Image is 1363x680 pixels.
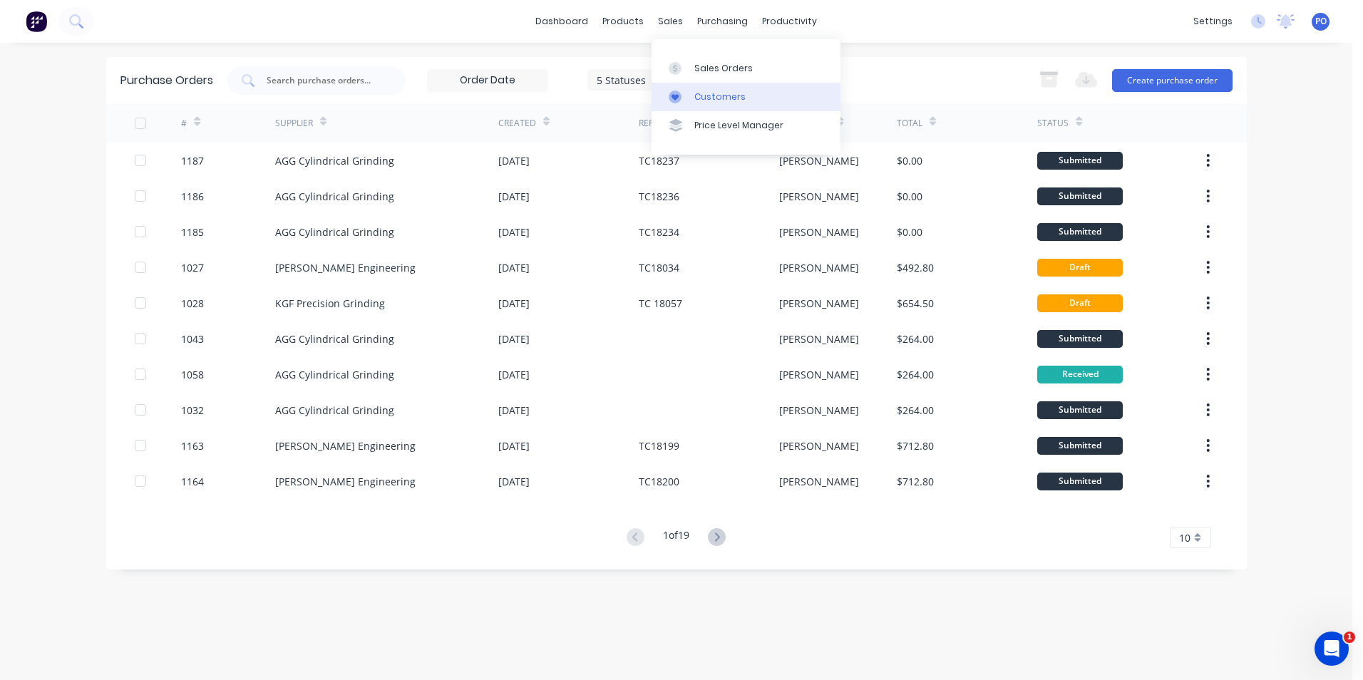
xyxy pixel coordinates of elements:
div: [PERSON_NAME] [779,403,859,418]
div: [DATE] [498,331,530,346]
div: $712.80 [897,438,934,453]
div: [PERSON_NAME] [779,367,859,382]
a: Sales Orders [652,53,840,82]
input: Order Date [428,70,547,91]
div: TC18237 [639,153,679,168]
div: Draft [1037,259,1123,277]
input: Search purchase orders... [265,73,384,88]
div: $264.00 [897,403,934,418]
div: Customers [694,91,746,103]
div: Received [1037,366,1123,383]
a: dashboard [528,11,595,32]
div: AGG Cylindrical Grinding [275,153,394,168]
div: [PERSON_NAME] [779,225,859,239]
span: PO [1315,15,1327,28]
div: 1028 [181,296,204,311]
div: $0.00 [897,189,922,204]
div: [DATE] [498,474,530,489]
div: $712.80 [897,474,934,489]
div: Reference [639,117,685,130]
div: [DATE] [498,438,530,453]
span: 10 [1179,530,1190,545]
div: 1032 [181,403,204,418]
div: $264.00 [897,367,934,382]
div: [PERSON_NAME] [779,474,859,489]
div: TC18234 [639,225,679,239]
div: 1185 [181,225,204,239]
div: purchasing [690,11,755,32]
div: # [181,117,187,130]
div: Submitted [1037,401,1123,419]
div: AGG Cylindrical Grinding [275,331,394,346]
div: [PERSON_NAME] [779,438,859,453]
a: Price Level Manager [652,111,840,140]
div: KGF Precision Grinding [275,296,385,311]
div: $492.80 [897,260,934,275]
div: products [595,11,651,32]
div: 1164 [181,474,204,489]
div: [PERSON_NAME] [779,296,859,311]
div: [PERSON_NAME] [779,260,859,275]
div: productivity [755,11,824,32]
div: 1027 [181,260,204,275]
div: [PERSON_NAME] [779,153,859,168]
div: Draft [1037,294,1123,312]
div: TC18034 [639,260,679,275]
div: Price Level Manager [694,119,783,132]
div: Supplier [275,117,313,130]
div: [PERSON_NAME] [779,331,859,346]
div: [DATE] [498,296,530,311]
div: [DATE] [498,260,530,275]
div: 1 of 19 [663,527,689,548]
div: 1187 [181,153,204,168]
div: Submitted [1037,187,1123,205]
div: TC18200 [639,474,679,489]
div: 1186 [181,189,204,204]
div: $0.00 [897,153,922,168]
div: Submitted [1037,330,1123,348]
div: 1163 [181,438,204,453]
div: Submitted [1037,223,1123,241]
div: AGG Cylindrical Grinding [275,189,394,204]
div: Sales Orders [694,62,753,75]
div: Created [498,117,536,130]
div: Purchase Orders [120,72,213,89]
div: AGG Cylindrical Grinding [275,403,394,418]
a: Customers [652,83,840,111]
div: [PERSON_NAME] Engineering [275,474,416,489]
div: Submitted [1037,473,1123,490]
img: Factory [26,11,47,32]
div: [DATE] [498,225,530,239]
div: [DATE] [498,403,530,418]
div: 5 Statuses [597,72,699,87]
div: settings [1186,11,1240,32]
div: $654.50 [897,296,934,311]
div: 1043 [181,331,204,346]
div: AGG Cylindrical Grinding [275,367,394,382]
div: [PERSON_NAME] [779,189,859,204]
div: [PERSON_NAME] Engineering [275,260,416,275]
div: [DATE] [498,189,530,204]
div: Status [1037,117,1069,130]
div: [DATE] [498,153,530,168]
button: Create purchase order [1112,69,1233,92]
span: 1 [1344,632,1355,643]
div: Submitted [1037,152,1123,170]
div: 1058 [181,367,204,382]
div: TC18199 [639,438,679,453]
div: TC18236 [639,189,679,204]
div: sales [651,11,690,32]
div: AGG Cylindrical Grinding [275,225,394,239]
div: Submitted [1037,437,1123,455]
iframe: Intercom live chat [1315,632,1349,666]
div: TC 18057 [639,296,682,311]
div: [DATE] [498,367,530,382]
div: [PERSON_NAME] Engineering [275,438,416,453]
div: Total [897,117,922,130]
div: $264.00 [897,331,934,346]
div: $0.00 [897,225,922,239]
